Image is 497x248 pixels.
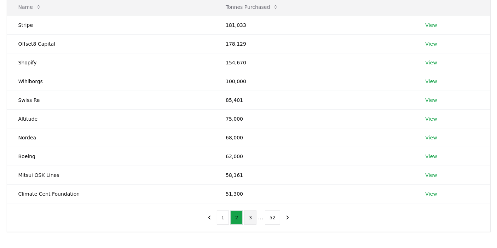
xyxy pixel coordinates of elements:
[282,210,294,225] button: next page
[426,97,437,104] a: View
[426,59,437,66] a: View
[426,134,437,141] a: View
[426,22,437,29] a: View
[426,115,437,122] a: View
[258,213,263,222] li: ...
[426,172,437,179] a: View
[214,147,414,166] td: 62,000
[217,210,229,225] button: 1
[265,210,281,225] button: 52
[214,16,414,34] td: 181,033
[230,210,243,225] button: 2
[7,128,215,147] td: Nordea
[7,109,215,128] td: Altitude
[7,184,215,203] td: Climate Cent Foundation
[214,53,414,72] td: 154,670
[214,91,414,109] td: 85,401
[7,53,215,72] td: Shopify
[7,34,215,53] td: Offset8 Capital
[7,72,215,91] td: Wihlborgs
[203,210,215,225] button: previous page
[426,190,437,197] a: View
[214,166,414,184] td: 58,161
[214,72,414,91] td: 100,000
[214,184,414,203] td: 51,300
[214,34,414,53] td: 178,129
[426,78,437,85] a: View
[214,128,414,147] td: 68,000
[244,210,256,225] button: 3
[214,109,414,128] td: 75,000
[7,166,215,184] td: Mitsui OSK Lines
[7,91,215,109] td: Swiss Re
[426,153,437,160] a: View
[7,16,215,34] td: Stripe
[7,147,215,166] td: Boeing
[426,40,437,47] a: View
